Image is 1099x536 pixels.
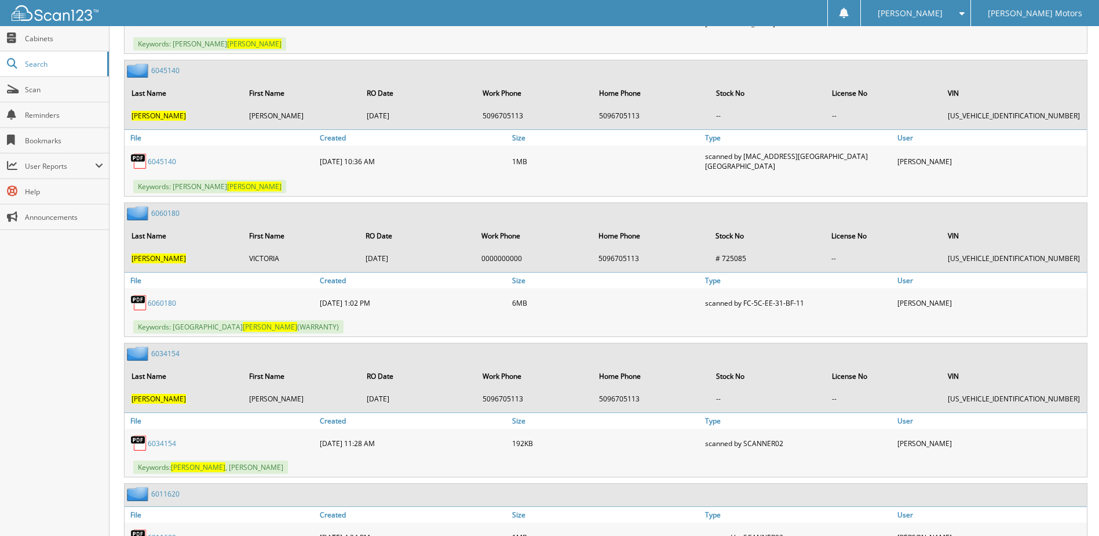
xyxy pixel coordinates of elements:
img: PDF.png [130,294,148,312]
span: [PERSON_NAME] [132,111,186,121]
a: User [894,273,1087,288]
div: 192KB [509,432,702,455]
iframe: Chat Widget [1041,480,1099,536]
a: File [125,130,317,146]
td: [US_VEHICLE_IDENTIFICATION_NUMBER] [942,106,1086,125]
img: folder2.png [127,346,151,361]
th: Home Phone [593,224,709,248]
td: -- [710,389,825,408]
span: Cabinets [25,34,103,44]
th: Home Phone [593,364,709,388]
div: [DATE] 1:02 PM [317,291,509,314]
th: VIN [942,224,1086,248]
th: License No [826,364,941,388]
span: [PERSON_NAME] [243,322,297,332]
th: VIN [942,364,1086,388]
td: -- [826,106,941,125]
span: [PERSON_NAME] [227,182,282,191]
td: [DATE] [361,106,476,125]
th: Stock No [710,364,825,388]
th: Work Phone [476,224,592,248]
a: User [894,507,1087,523]
span: Keywords: , [PERSON_NAME] [133,461,288,474]
td: # 725085 [710,249,824,268]
div: [DATE] 10:36 AM [317,149,509,174]
a: Size [509,130,702,146]
span: [PERSON_NAME] [878,10,943,17]
a: Type [702,130,894,146]
a: Size [509,273,702,288]
td: 5096705113 [477,106,593,125]
th: License No [826,224,940,248]
img: PDF.png [130,153,148,170]
a: 6045140 [151,66,180,75]
a: Created [317,507,509,523]
span: Reminders [25,110,103,120]
td: [DATE] [361,389,476,408]
td: [PERSON_NAME] [243,389,360,408]
a: File [125,273,317,288]
th: RO Date [361,81,476,105]
span: [PERSON_NAME] Motors [988,10,1082,17]
img: folder2.png [127,487,151,501]
div: 6MB [509,291,702,314]
td: -- [826,389,941,408]
a: Created [317,413,509,429]
img: folder2.png [127,206,151,220]
span: [PERSON_NAME] [171,462,225,472]
a: Type [702,273,894,288]
a: Type [702,413,894,429]
div: scanned by SCANNER02 [702,432,894,455]
a: File [125,413,317,429]
div: [PERSON_NAME] [894,149,1087,174]
span: [PERSON_NAME] [132,394,186,404]
td: 5096705113 [593,249,709,268]
td: [DATE] [360,249,474,268]
th: Work Phone [477,81,593,105]
span: Help [25,187,103,197]
th: RO Date [360,224,474,248]
th: Work Phone [477,364,593,388]
th: RO Date [361,364,476,388]
span: Keywords: [PERSON_NAME] [133,37,286,50]
a: 6060180 [148,298,176,308]
td: -- [826,249,940,268]
td: 5096705113 [477,389,593,408]
th: License No [826,81,941,105]
span: Search [25,59,101,69]
a: Created [317,130,509,146]
td: [PERSON_NAME] [243,106,360,125]
th: Last Name [126,364,242,388]
span: Announcements [25,212,103,222]
span: Keywords: [PERSON_NAME] [133,180,286,193]
div: [PERSON_NAME] [894,291,1087,314]
img: PDF.png [130,434,148,452]
span: User Reports [25,161,95,171]
span: [PERSON_NAME] [227,39,282,49]
span: Keywords: [GEOGRAPHIC_DATA] (WARRANTY) [133,320,344,334]
td: [US_VEHICLE_IDENTIFICATION_NUMBER] [942,389,1086,408]
a: 6060180 [151,208,180,218]
a: File [125,507,317,523]
a: User [894,413,1087,429]
th: First Name [243,224,359,248]
span: Bookmarks [25,136,103,146]
th: First Name [243,81,360,105]
a: Size [509,413,702,429]
a: Type [702,507,894,523]
span: Scan [25,85,103,95]
div: 1MB [509,149,702,174]
a: Created [317,273,509,288]
th: Home Phone [593,81,709,105]
td: 5096705113 [593,106,709,125]
td: [US_VEHICLE_IDENTIFICATION_NUMBER] [942,249,1086,268]
a: 6045140 [148,157,176,166]
img: scan123-logo-white.svg [12,5,98,21]
a: User [894,130,1087,146]
span: [PERSON_NAME] [132,253,186,263]
img: folder2.png [127,63,151,78]
td: 5096705113 [593,389,709,408]
a: 6034154 [148,439,176,448]
div: [DATE] 11:28 AM [317,432,509,455]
